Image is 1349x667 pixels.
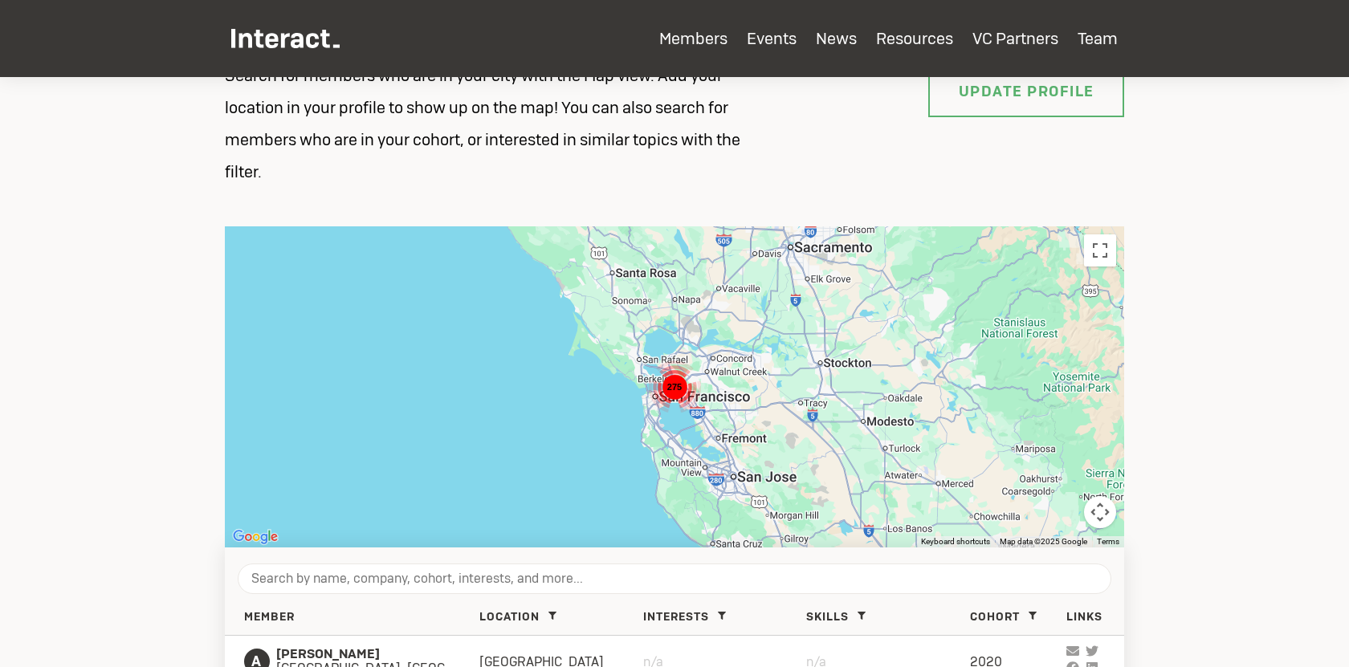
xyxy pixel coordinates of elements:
p: Search for members who are in your city with the Map view. Add your location in your profile to s... [206,59,784,188]
button: Keyboard shortcuts [921,536,990,547]
span: Interests [643,609,709,624]
div: 275 [648,360,701,413]
span: Location [479,609,540,624]
span: Member [244,609,295,624]
a: VC Partners [972,28,1058,49]
a: Team [1078,28,1118,49]
img: Interact Logo [231,29,340,48]
img: Google [229,527,282,547]
span: Map data ©2025 Google [1000,537,1087,546]
a: Resources [876,28,953,49]
input: Search by name, company, cohort, interests, and more... [238,563,1111,594]
a: Update Profile [928,66,1124,117]
a: Open this area in Google Maps (opens a new window) [229,527,282,547]
a: Events [747,28,797,49]
span: Cohort [970,609,1020,624]
span: Skills [806,609,849,624]
a: Members [659,28,727,49]
button: Map camera controls [1084,496,1116,528]
button: Toggle fullscreen view [1084,234,1116,266]
span: Links [1066,609,1102,624]
a: Terms (opens in new tab) [1097,537,1119,546]
a: News [816,28,857,49]
span: [PERSON_NAME] [276,647,479,661]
